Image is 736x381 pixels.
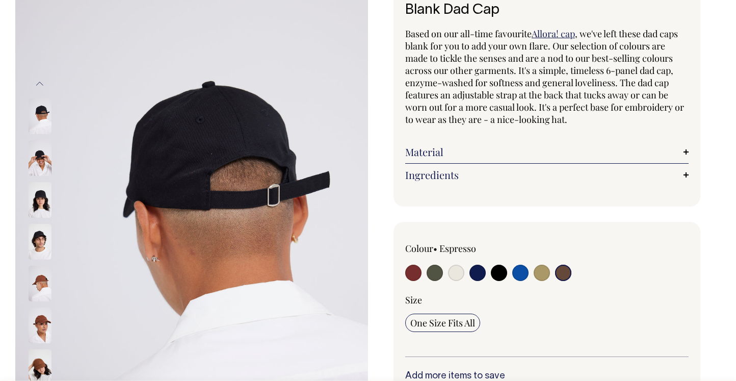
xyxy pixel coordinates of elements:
[29,224,51,260] img: black
[410,317,475,329] span: One Size Fits All
[405,28,684,125] span: , we've left these dad caps blank for you to add your own flare. Our selection of colours are mad...
[405,242,518,255] div: Colour
[405,169,689,181] a: Ingredients
[405,294,689,306] div: Size
[29,308,51,343] img: chocolate
[405,146,689,158] a: Material
[532,28,575,40] a: Allora! cap
[29,182,51,218] img: black
[29,98,51,134] img: black
[405,3,689,18] h1: Blank Dad Cap
[29,266,51,301] img: chocolate
[32,72,47,95] button: Previous
[405,28,532,40] span: Based on our all-time favourite
[439,242,476,255] label: Espresso
[433,242,437,255] span: •
[29,140,51,176] img: black
[405,314,480,332] input: One Size Fits All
